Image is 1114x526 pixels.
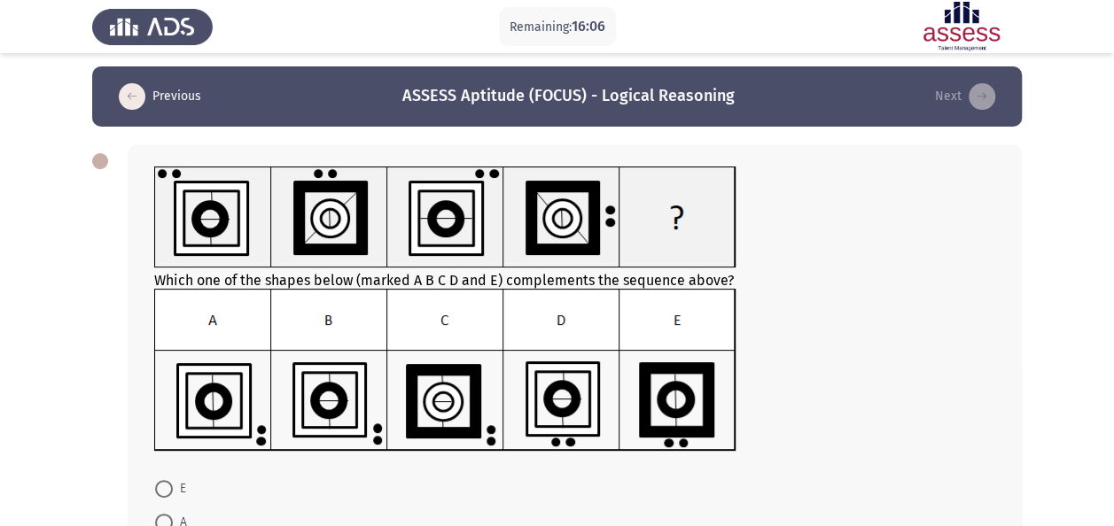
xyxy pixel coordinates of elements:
[572,18,605,35] span: 16:06
[510,16,605,38] p: Remaining:
[113,82,206,111] button: load previous page
[154,166,995,455] div: Which one of the shapes below (marked A B C D and E) complements the sequence above?
[930,82,1001,111] button: load next page
[402,85,735,107] h3: ASSESS Aptitude (FOCUS) - Logical Reasoning
[154,289,736,452] img: UkFYYl8wNDdfQi5wbmcxNjkxMzAwNjQwMjc4.png
[901,2,1022,51] img: Assessment logo of ASSESS Focus 4 Module Assessment (EN/AR) (Basic - IB)
[173,478,186,499] span: E
[154,166,736,268] img: UkFYYl8wNDdfQS5wbmcxNjkxMzAwNjMwMzQy.png
[92,2,213,51] img: Assess Talent Management logo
